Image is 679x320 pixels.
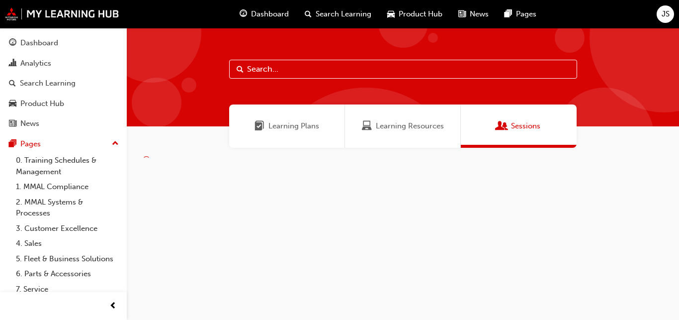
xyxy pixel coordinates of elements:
span: Product Hub [399,8,442,20]
a: News [4,114,123,133]
span: Learning Resources [362,120,372,132]
a: Dashboard [4,34,123,52]
a: 6. Parts & Accessories [12,266,123,282]
button: Pages [4,135,123,153]
div: Search Learning [20,78,76,89]
span: Learning Resources [376,120,444,132]
a: 7. Service [12,282,123,297]
span: news-icon [9,119,16,128]
a: news-iconNews [450,4,497,24]
span: search-icon [9,79,16,88]
button: DashboardAnalyticsSearch LearningProduct HubNews [4,32,123,135]
div: Pages [20,138,41,150]
a: 1. MMAL Compliance [12,179,123,195]
div: Dashboard [20,37,58,49]
span: search-icon [305,8,312,20]
a: 5. Fleet & Business Solutions [12,251,123,267]
span: Pages [516,8,536,20]
a: search-iconSearch Learning [297,4,379,24]
div: Analytics [20,58,51,69]
span: Dashboard [251,8,289,20]
span: guage-icon [9,39,16,48]
span: Search [237,64,244,75]
span: JS [662,8,670,20]
a: 3. Customer Excellence [12,221,123,236]
a: Learning PlansLearning Plans [229,105,345,148]
span: pages-icon [505,8,512,20]
button: JS [657,5,674,23]
a: Learning ResourcesLearning Resources [345,105,461,148]
span: Sessions [497,120,507,132]
span: prev-icon [109,300,117,313]
div: Product Hub [20,98,64,109]
a: 0. Training Schedules & Management [12,153,123,179]
a: pages-iconPages [497,4,544,24]
a: Analytics [4,54,123,73]
input: Search... [229,60,577,79]
a: Product Hub [4,95,123,113]
span: Learning Plans [255,120,264,132]
span: Learning Plans [268,120,319,132]
a: Search Learning [4,74,123,93]
span: chart-icon [9,59,16,68]
a: 4. Sales [12,236,123,251]
a: 2. MMAL Systems & Processes [12,195,123,221]
a: car-iconProduct Hub [379,4,450,24]
span: News [470,8,489,20]
span: news-icon [458,8,466,20]
a: SessionsSessions [461,105,577,148]
div: News [20,118,39,129]
span: guage-icon [240,8,247,20]
span: up-icon [112,137,119,150]
span: Search Learning [316,8,371,20]
span: Sessions [511,120,540,132]
span: car-icon [387,8,395,20]
a: guage-iconDashboard [232,4,297,24]
img: mmal [5,7,119,20]
span: car-icon [9,100,16,108]
span: pages-icon [9,140,16,149]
